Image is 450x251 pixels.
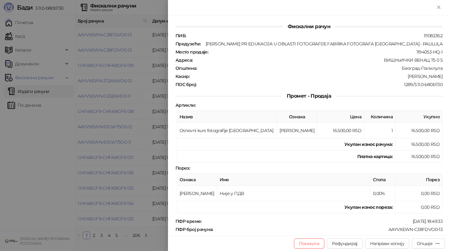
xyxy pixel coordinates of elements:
strong: Место продаје : [175,49,208,55]
strong: Предузеће : [175,41,201,47]
strong: ПИБ : [175,33,186,38]
strong: Укупан износ пореза: [344,204,393,210]
div: 1289/3.11.0-b80b730 [197,82,443,87]
strong: ПФР број рачуна : [175,227,213,232]
button: Close [435,4,442,11]
td: [PERSON_NAME] [277,123,317,138]
strong: ПФР време : [175,218,201,224]
div: ВИШЊИЧКИ ВЕНАЦ 75 0 5 [193,57,443,63]
button: Поништи [294,238,325,248]
td: 0,00% [370,186,395,201]
strong: Артикли : [175,102,196,108]
th: Цена [317,111,364,123]
td: Osnovni kurs fotografije [GEOGRAPHIC_DATA] [177,123,277,138]
strong: Платна картица : [357,154,393,159]
th: Име [217,174,370,186]
div: 1194053-HQ-1 [209,49,443,55]
strong: Укупан износ рачуна : [344,141,393,147]
span: Промет - Продаја [282,93,336,99]
td: 16.500,00 RSD [395,151,442,163]
div: 13/13ПП [208,235,443,240]
div: 111082362 [186,33,443,38]
button: Рефундирај [327,238,363,248]
div: Београд-Палилула [197,65,443,71]
strong: Бројач рачуна : [175,235,207,240]
span: Направи копију [370,241,404,246]
td: [PERSON_NAME] [177,186,217,201]
strong: Порез : [175,165,190,171]
th: Порез [395,174,442,186]
strong: ПОС број : [175,82,196,87]
th: Ознака [177,174,217,186]
div: [PERSON_NAME] PR EDUKACIJA U OBLASTI FOTOGRAFIJE FABRIKA FOTOGRAFA [GEOGRAPHIC_DATA] - PALILULA [201,41,443,47]
div: [PERSON_NAME] [190,74,443,79]
th: Назив [177,111,277,123]
th: Укупно [395,111,442,123]
div: Опције [417,241,432,246]
strong: Адреса : [175,57,193,63]
div: AAYVXEWN-C38FDVO0-13 [214,227,443,232]
td: 16.500,00 RSD [395,138,442,151]
td: 16.500,00 RSD [317,123,364,138]
button: Направи копију [365,238,409,248]
strong: Општина : [175,65,197,71]
div: [DATE] 18:49:33 [202,218,443,224]
button: Опције [412,238,445,248]
th: Количина [364,111,395,123]
th: Ознака [277,111,317,123]
td: Није у ПДВ [217,186,370,201]
td: 16.500,00 RSD [395,123,442,138]
th: Стопа [370,174,395,186]
strong: Касир : [175,74,190,79]
td: 0,00 RSD [395,186,442,201]
td: 1 [364,123,395,138]
span: Фискални рачун [283,23,335,29]
td: 0,00 RSD [395,201,442,213]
